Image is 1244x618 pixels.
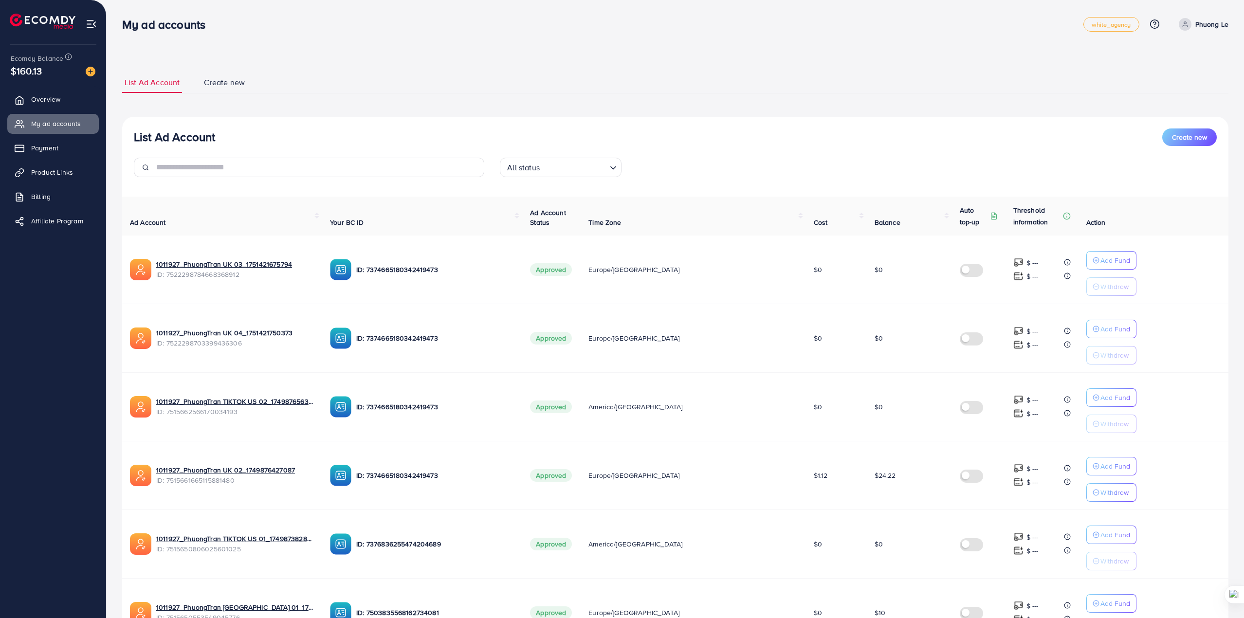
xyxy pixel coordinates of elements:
[1175,18,1228,31] a: Phuong Le
[1086,526,1136,544] button: Add Fund
[156,338,314,348] span: ID: 7522298703399436306
[500,158,622,177] div: Search for option
[1026,394,1039,406] p: $ ---
[7,163,99,182] a: Product Links
[1013,257,1024,268] img: top-up amount
[588,333,679,343] span: Europe/[GEOGRAPHIC_DATA]
[31,167,73,177] span: Product Links
[1100,460,1130,472] p: Add Fund
[1086,277,1136,296] button: Withdraw
[588,402,682,412] span: America/[GEOGRAPHIC_DATA]
[875,333,883,343] span: $0
[814,471,828,480] span: $1.12
[588,471,679,480] span: Europe/[GEOGRAPHIC_DATA]
[1086,218,1106,227] span: Action
[11,64,42,78] span: $160.13
[1013,271,1024,281] img: top-up amount
[1026,600,1039,612] p: $ ---
[530,469,572,482] span: Approved
[356,332,514,344] p: ID: 7374665180342419473
[356,401,514,413] p: ID: 7374665180342419473
[1100,555,1129,567] p: Withdraw
[530,538,572,550] span: Approved
[1013,395,1024,405] img: top-up amount
[130,533,151,555] img: ic-ads-acc.e4c84228.svg
[1026,531,1039,543] p: $ ---
[156,259,314,279] div: <span class='underline'>1011927_PhuongTran UK 03_1751421675794</span></br>7522298784668368912
[31,192,51,201] span: Billing
[134,130,215,144] h3: List Ad Account
[1086,346,1136,364] button: Withdraw
[1100,487,1129,498] p: Withdraw
[156,397,314,406] a: 1011927_PhuongTran TIKTOK US 02_1749876563912
[122,18,213,32] h3: My ad accounts
[1026,257,1039,269] p: $ ---
[1203,574,1237,611] iframe: Chat
[330,533,351,555] img: ic-ba-acc.ded83a64.svg
[10,14,75,29] img: logo
[130,259,151,280] img: ic-ads-acc.e4c84228.svg
[156,328,314,338] a: 1011927_PhuongTran UK 04_1751421750373
[1026,463,1039,474] p: $ ---
[1013,600,1024,611] img: top-up amount
[156,465,314,485] div: <span class='underline'>1011927_PhuongTran UK 02_1749876427087</span></br>7515661665115881480
[130,218,166,227] span: Ad Account
[1086,415,1136,433] button: Withdraw
[1100,323,1130,335] p: Add Fund
[1086,552,1136,570] button: Withdraw
[11,54,63,63] span: Ecomdy Balance
[1013,545,1024,556] img: top-up amount
[1013,477,1024,487] img: top-up amount
[356,264,514,275] p: ID: 7374665180342419473
[1086,251,1136,270] button: Add Fund
[1013,532,1024,542] img: top-up amount
[156,534,314,544] a: 1011927_PhuongTran TIKTOK US 01_1749873828056
[1013,340,1024,350] img: top-up amount
[814,608,822,618] span: $0
[875,218,900,227] span: Balance
[588,218,621,227] span: Time Zone
[814,265,822,274] span: $0
[7,187,99,206] a: Billing
[86,67,95,76] img: image
[1083,17,1139,32] a: white_agency
[1195,18,1228,30] p: Phuong Le
[1086,320,1136,338] button: Add Fund
[156,407,314,417] span: ID: 7515662566170034193
[330,218,364,227] span: Your BC ID
[875,539,883,549] span: $0
[588,265,679,274] span: Europe/[GEOGRAPHIC_DATA]
[156,259,314,269] a: 1011927_PhuongTran UK 03_1751421675794
[1026,545,1039,557] p: $ ---
[330,465,351,486] img: ic-ba-acc.ded83a64.svg
[1100,598,1130,609] p: Add Fund
[960,204,988,228] p: Auto top-up
[130,465,151,486] img: ic-ads-acc.e4c84228.svg
[1086,483,1136,502] button: Withdraw
[1100,281,1129,292] p: Withdraw
[588,539,682,549] span: America/[GEOGRAPHIC_DATA]
[330,327,351,349] img: ic-ba-acc.ded83a64.svg
[7,90,99,109] a: Overview
[86,18,97,30] img: menu
[1026,408,1039,419] p: $ ---
[204,77,245,88] span: Create new
[156,475,314,485] span: ID: 7515661665115881480
[1100,349,1129,361] p: Withdraw
[530,332,572,345] span: Approved
[814,218,828,227] span: Cost
[156,534,314,554] div: <span class='underline'>1011927_PhuongTran TIKTOK US 01_1749873828056</span></br>7515650806025601025
[530,263,572,276] span: Approved
[156,270,314,279] span: ID: 7522298784668368912
[588,608,679,618] span: Europe/[GEOGRAPHIC_DATA]
[31,143,58,153] span: Payment
[1100,529,1130,541] p: Add Fund
[530,400,572,413] span: Approved
[356,470,514,481] p: ID: 7374665180342419473
[1013,326,1024,336] img: top-up amount
[156,397,314,417] div: <span class='underline'>1011927_PhuongTran TIKTOK US 02_1749876563912</span></br>7515662566170034193
[1026,326,1039,337] p: $ ---
[7,138,99,158] a: Payment
[330,396,351,418] img: ic-ba-acc.ded83a64.svg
